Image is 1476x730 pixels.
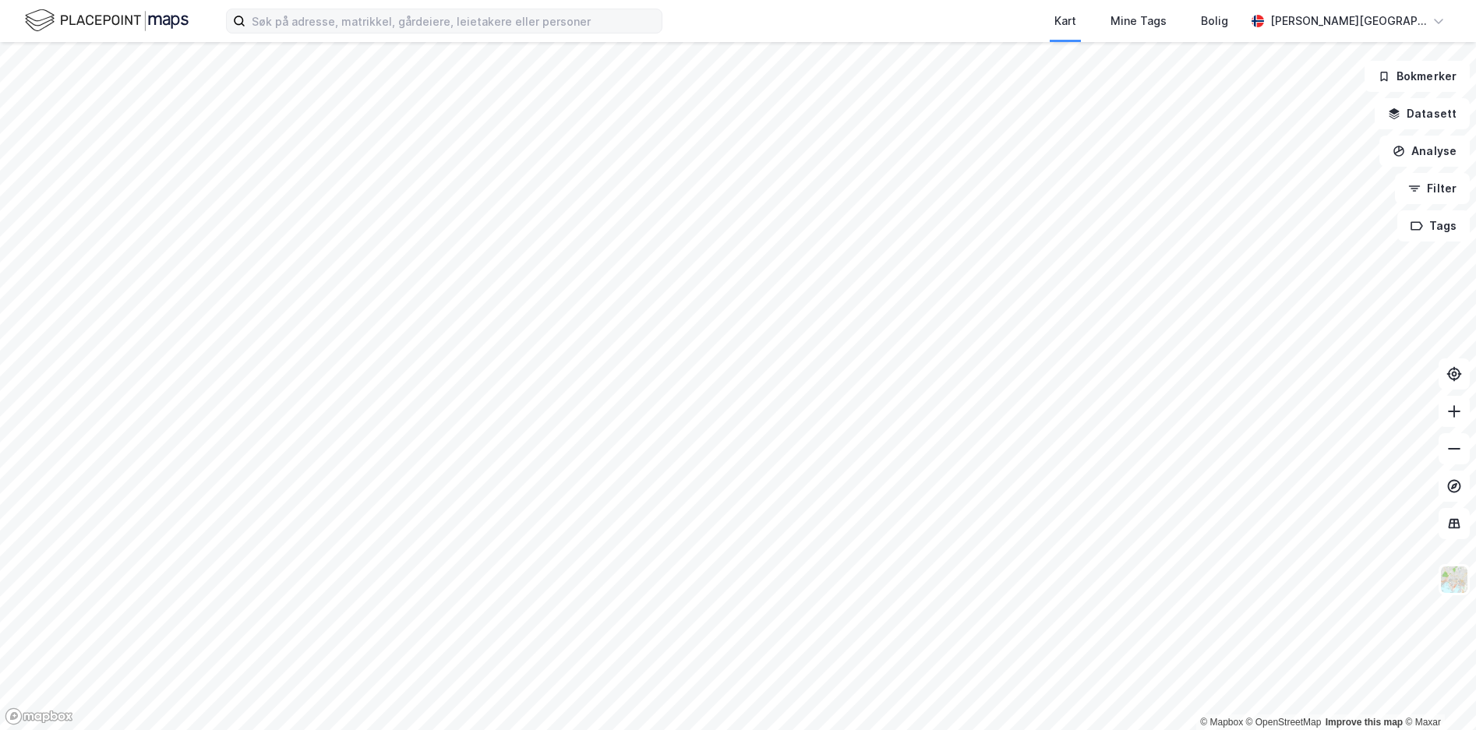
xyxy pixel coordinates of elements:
a: Improve this map [1326,717,1403,728]
button: Datasett [1375,98,1470,129]
a: Mapbox [1200,717,1243,728]
input: Søk på adresse, matrikkel, gårdeiere, leietakere eller personer [245,9,662,33]
iframe: Chat Widget [1398,655,1476,730]
button: Bokmerker [1365,61,1470,92]
div: Bolig [1201,12,1228,30]
a: OpenStreetMap [1246,717,1322,728]
div: Kontrollprogram for chat [1398,655,1476,730]
button: Analyse [1379,136,1470,167]
button: Tags [1397,210,1470,242]
a: Mapbox homepage [5,707,73,725]
img: logo.f888ab2527a4732fd821a326f86c7f29.svg [25,7,189,34]
div: Mine Tags [1111,12,1167,30]
div: [PERSON_NAME][GEOGRAPHIC_DATA] [1270,12,1426,30]
img: Z [1439,565,1469,594]
button: Filter [1395,173,1470,204]
div: Kart [1054,12,1076,30]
